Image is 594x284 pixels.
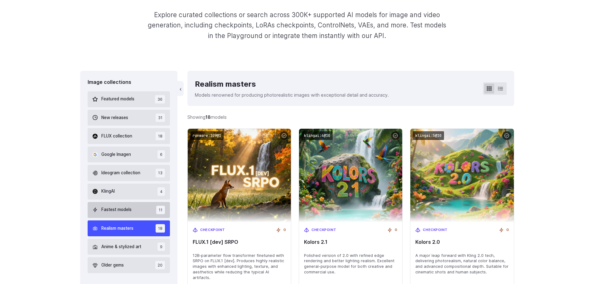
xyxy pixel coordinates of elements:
[88,239,170,255] button: Anime & stylized art 9
[101,96,134,103] span: Featured models
[193,239,286,245] span: FLUX.1 [dev] SRPO
[302,131,333,140] code: klingai:4@10
[101,151,131,158] span: Google Imagen
[145,10,449,41] p: Explore curated collections or search across 300K+ supported AI models for image and video genera...
[177,81,184,96] button: ‹
[157,243,165,251] span: 9
[193,253,286,281] span: 12B‑parameter flow transformer finetuned with SRPO on FLUX.1 [dev]. Produces highly realistic ima...
[304,239,397,245] span: Kolors 2.1
[101,206,132,213] span: Fastest models
[395,227,397,233] span: 0
[311,227,336,233] span: Checkpoint
[190,131,224,140] code: runware:109@1
[88,202,170,218] button: Fastest models 11
[415,239,509,245] span: Kolors 2.0
[423,227,448,233] span: Checkpoint
[88,165,170,181] button: Ideogram collection 13
[88,110,170,126] button: New releases 31
[410,129,514,223] img: Kolors 2.0
[101,114,128,121] span: New releases
[200,227,225,233] span: Checkpoint
[101,225,133,232] span: Realism masters
[195,91,389,99] p: Models renowned for producing photorealistic images with exceptional detail and accuracy.
[88,257,170,273] button: Older gems 20
[101,188,115,195] span: KlingAI
[156,169,165,177] span: 13
[283,227,286,233] span: 0
[415,253,509,275] span: A major leap forward with Kling 2.0 tech, delivering photorealism, natural color balance, and adv...
[413,131,444,140] code: klingai:5@10
[101,170,140,176] span: Ideogram collection
[101,133,132,140] span: FLUX collection
[101,243,141,250] span: Anime & stylized art
[88,220,170,236] button: Realism masters 18
[156,224,165,233] span: 18
[101,262,124,269] span: Older gems
[157,187,165,196] span: 4
[155,261,165,269] span: 20
[156,113,165,122] span: 31
[299,129,402,223] img: Kolors 2.1
[88,128,170,144] button: FLUX collection 18
[195,78,389,90] div: Realism masters
[88,78,170,86] div: Image collections
[187,113,227,121] div: Showing models
[156,132,165,140] span: 18
[155,95,165,103] span: 36
[157,150,165,159] span: 6
[88,184,170,200] button: KlingAI 4
[205,114,211,120] strong: 18
[88,91,170,107] button: Featured models 36
[188,129,291,223] img: FLUX.1 [dev] SRPO
[304,253,397,275] span: Polished version of 2.0 with refined edge rendering and better lighting realism. Excellent genera...
[156,206,165,214] span: 11
[88,147,170,162] button: Google Imagen 6
[506,227,509,233] span: 0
